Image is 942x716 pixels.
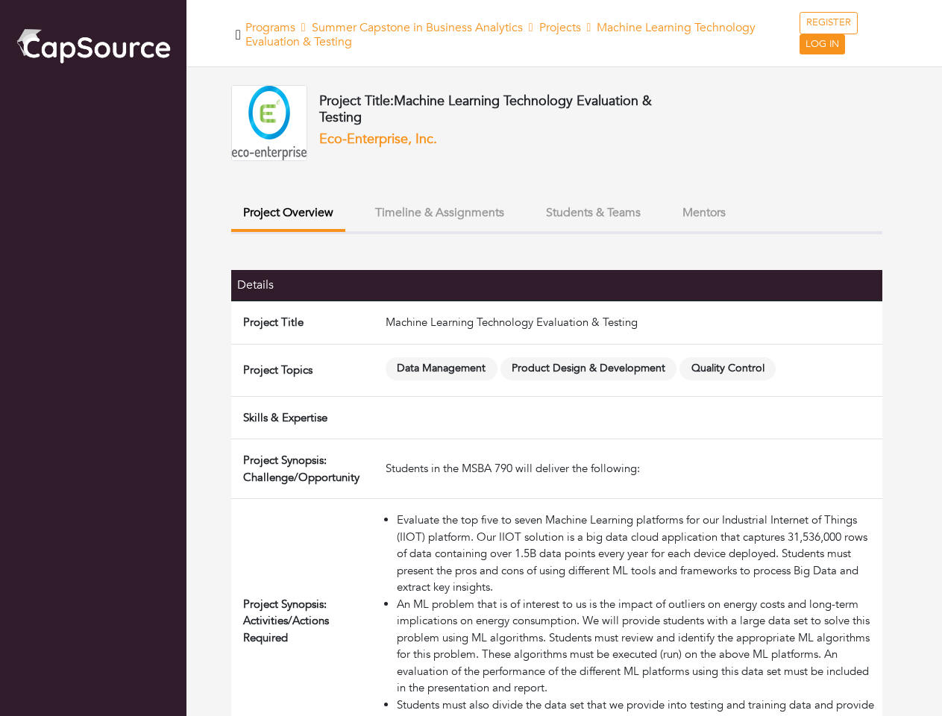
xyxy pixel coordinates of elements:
span: Product Design & Development [500,357,677,380]
a: Programs [245,19,295,36]
a: Projects [539,19,581,36]
td: Project Synopsis: Challenge/Opportunity [231,439,380,499]
td: Project Topics [231,344,380,396]
li: Evaluate the top five to seven Machine Learning platforms for our Industrial Internet of Things (... [397,512,876,596]
span: Quality Control [679,357,776,380]
span: Machine Learning Technology Evaluation & Testing [319,92,652,127]
td: Skills & Expertise [231,396,380,439]
a: Summer Capstone in Business Analytics [312,19,523,36]
span: Data Management [386,357,497,380]
h4: Project Title: [319,93,687,125]
li: An ML problem that is of interest to us is the impact of outliers on energy costs and long-term i... [397,596,876,697]
th: Details [231,270,380,301]
div: Students in the MSBA 790 will deliver the following: [386,460,876,477]
button: Timeline & Assignments [363,197,516,229]
td: Machine Learning Technology Evaluation & Testing [380,301,882,344]
a: Eco-Enterprise, Inc. [319,130,437,148]
img: eco-enterprise_Logo_vf.jpeg [231,85,307,161]
a: LOG IN [800,34,845,55]
button: Project Overview [231,197,345,232]
a: REGISTER [800,12,858,34]
td: Project Title [231,301,380,344]
span: Machine Learning Technology Evaluation & Testing [245,19,756,50]
img: cap_logo.png [15,26,172,65]
button: Students & Teams [534,197,653,229]
button: Mentors [671,197,738,229]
